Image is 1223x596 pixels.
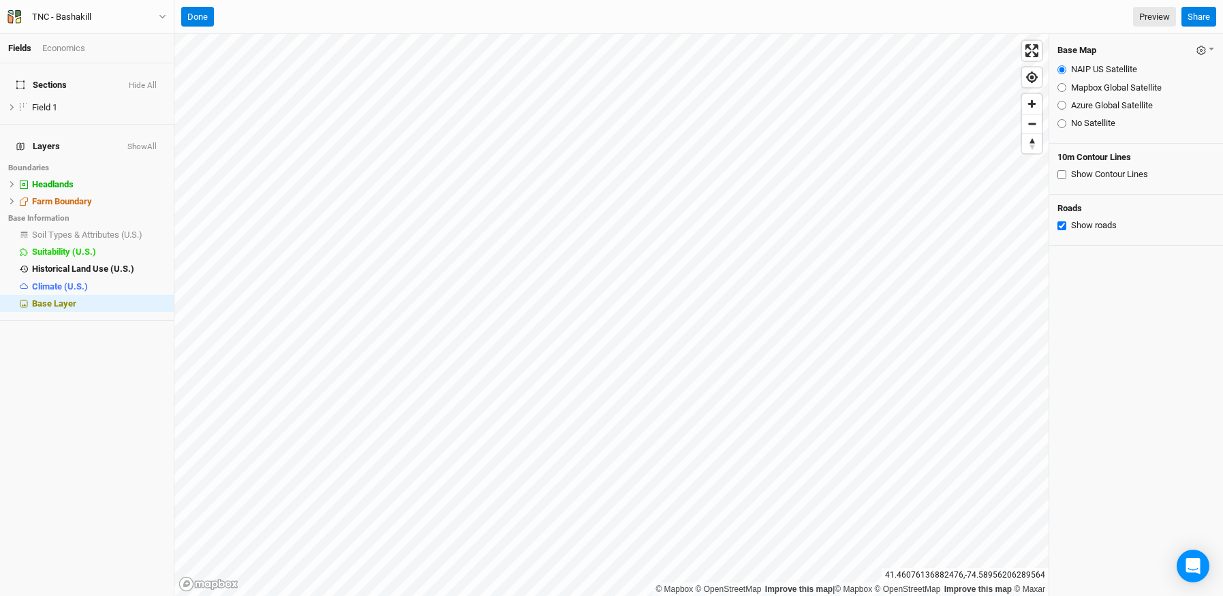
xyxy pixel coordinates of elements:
label: Show Contour Lines [1071,168,1148,181]
button: Find my location [1022,67,1042,87]
span: Historical Land Use (U.S.) [32,264,134,274]
canvas: Map [174,34,1049,596]
h4: Base Map [1057,45,1096,56]
h4: 10m Contour Lines [1057,152,1215,163]
a: Improve this map [765,584,833,594]
a: Fields [8,43,31,53]
div: Economics [42,42,85,54]
h4: Roads [1057,203,1215,214]
div: Climate (U.S.) [32,281,166,292]
span: Base Layer [32,298,76,309]
div: Open Intercom Messenger [1177,550,1209,582]
span: Farm Boundary [32,196,92,206]
a: Preview [1133,7,1176,27]
label: No Satellite [1071,117,1115,129]
a: Mapbox [655,584,693,594]
button: Zoom in [1022,94,1042,114]
button: Zoom out [1022,114,1042,134]
div: TNC - Bashakill [32,10,91,24]
span: Headlands [32,179,74,189]
button: Share [1181,7,1216,27]
span: Layers [16,141,60,152]
label: NAIP US Satellite [1071,63,1137,76]
a: Improve this map [944,584,1012,594]
div: Historical Land Use (U.S.) [32,264,166,275]
div: 41.46076136882476 , -74.58956206289564 [882,568,1049,582]
span: Soil Types & Attributes (U.S.) [32,230,142,240]
div: Farm Boundary [32,196,166,207]
label: Azure Global Satellite [1071,99,1153,112]
div: | [655,582,1045,596]
span: Suitability (U.S.) [32,247,96,257]
label: Mapbox Global Satellite [1071,82,1162,94]
button: Enter fullscreen [1022,41,1042,61]
div: Suitability (U.S.) [32,247,166,257]
a: Mapbox [835,584,872,594]
span: Climate (U.S.) [32,281,88,292]
div: Base Layer [32,298,166,309]
span: Sections [16,80,67,91]
div: Headlands [32,179,166,190]
label: Show roads [1071,219,1117,232]
button: Reset bearing to north [1022,134,1042,153]
div: Soil Types & Attributes (U.S.) [32,230,166,240]
a: OpenStreetMap [875,584,941,594]
span: Field 1 [32,102,57,112]
a: Maxar [1014,584,1045,594]
button: Hide All [128,81,157,91]
button: ShowAll [127,142,157,152]
div: Field 1 [32,102,166,113]
button: Done [181,7,214,27]
a: OpenStreetMap [696,584,762,594]
a: Mapbox logo [179,576,238,592]
button: TNC - Bashakill [7,10,167,25]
